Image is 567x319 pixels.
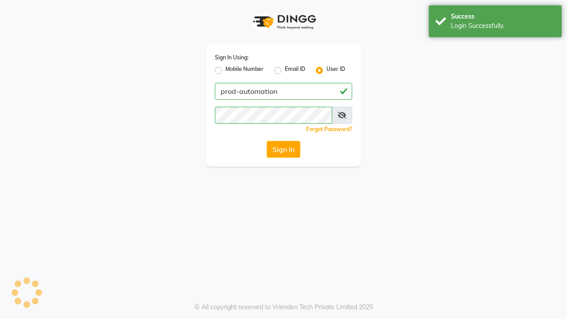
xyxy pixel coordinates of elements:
[267,141,300,158] button: Sign In
[285,65,305,76] label: Email ID
[225,65,264,76] label: Mobile Number
[215,83,352,100] input: Username
[451,12,555,21] div: Success
[215,54,249,62] label: Sign In Using:
[451,21,555,31] div: Login Successfully.
[306,126,352,132] a: Forgot Password?
[248,9,319,35] img: logo1.svg
[215,107,332,124] input: Username
[326,65,345,76] label: User ID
